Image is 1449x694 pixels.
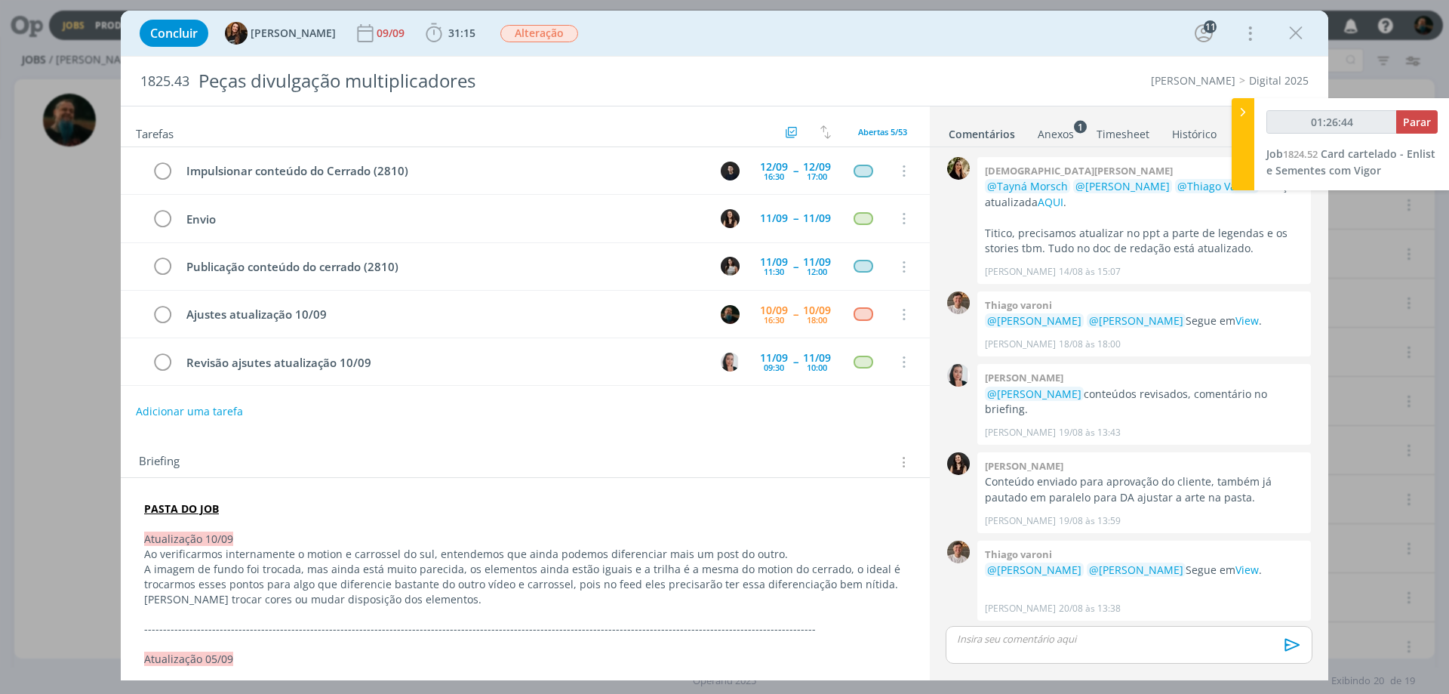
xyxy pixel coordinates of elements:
[764,267,784,276] div: 11:30
[1059,426,1121,440] span: 19/08 às 13:43
[718,350,741,373] button: C
[793,213,798,224] span: --
[144,592,906,607] p: [PERSON_NAME] trocar cores ou mudar disposição dos elementos.
[422,21,479,45] button: 31:15
[987,387,1081,401] span: @[PERSON_NAME]
[1059,338,1121,351] span: 18/08 às 18:00
[803,353,831,363] div: 11/09
[1403,115,1431,129] span: Parar
[985,474,1303,505] p: Conteúdo enviado para aprovação do cliente, também já pautado em paralelo para DA ajustar a arte ...
[985,313,1303,328] p: Segue em .
[1038,127,1074,142] div: Anexos
[144,622,906,637] p: -------------------------------------------------------------------------------------------------...
[1235,563,1259,577] a: View
[1235,313,1259,328] a: View
[180,353,706,372] div: Revisão ajsutes atualização 10/09
[1204,20,1217,33] div: 11
[1177,179,1257,193] span: @Thiago Varoni
[793,309,798,319] span: --
[947,541,970,563] img: T
[947,157,970,180] img: C
[760,305,788,316] div: 10/09
[1283,147,1318,161] span: 1824.52
[803,305,831,316] div: 10/09
[948,120,1016,142] a: Comentários
[803,213,831,224] div: 11/09
[718,255,741,278] button: C
[985,426,1056,440] p: [PERSON_NAME]
[760,257,788,267] div: 11/09
[121,11,1328,680] div: dialog
[985,563,1303,578] p: Segue em .
[135,398,244,425] button: Adicionar uma tarefa
[1396,110,1438,134] button: Parar
[985,179,1303,210] p: redação atualizada .
[718,207,741,230] button: I
[180,210,706,229] div: Envio
[985,164,1173,177] b: [DEMOGRAPHIC_DATA][PERSON_NAME]
[500,24,579,43] button: Alteração
[764,316,784,324] div: 16:30
[136,123,174,141] span: Tarefas
[985,371,1063,384] b: [PERSON_NAME]
[718,303,741,325] button: M
[1096,120,1150,142] a: Timesheet
[1266,147,1435,177] span: Card cartelado - Enlist e Sementes com Vigor
[1192,21,1216,45] button: 11
[985,226,1303,257] p: Titico, precisamos atualizar no ppt a parte de legendas e os stories tbm. Tudo no doc de redação ...
[1059,514,1121,528] span: 19/08 às 13:59
[820,125,831,139] img: arrow-down-up.svg
[139,452,180,472] span: Briefing
[803,257,831,267] div: 11/09
[1171,120,1217,142] a: Histórico
[144,652,233,666] span: Atualização 05/09
[764,363,784,372] div: 09:30
[985,298,1052,312] b: Thiago varoni
[225,22,336,45] button: T[PERSON_NAME]
[858,126,907,137] span: Abertas 5/53
[144,547,906,562] p: Ao verificarmos internamente o motion e carrossel do sul, entendemos que ainda podemos diferencia...
[192,63,816,100] div: Peças divulgação multiplicadores
[251,28,336,39] span: [PERSON_NAME]
[1266,147,1435,177] a: Job1824.52Card cartelado - Enlist e Sementes com Vigor
[793,165,798,176] span: --
[225,22,248,45] img: T
[150,27,198,39] span: Concluir
[180,305,706,324] div: Ajustes atualização 10/09
[144,501,219,516] a: PASTA DO JOB
[760,353,788,363] div: 11/09
[448,26,475,40] span: 31:15
[721,162,740,180] img: C
[1074,120,1087,133] sup: 1
[947,364,970,387] img: C
[793,261,798,272] span: --
[803,162,831,172] div: 12/09
[985,514,1056,528] p: [PERSON_NAME]
[987,179,1068,193] span: @Tayná Morsch
[807,363,827,372] div: 10:00
[721,209,740,228] img: I
[807,267,827,276] div: 12:00
[985,265,1056,279] p: [PERSON_NAME]
[180,258,706,276] div: Publicação conteúdo do cerrado (2810)
[1089,563,1183,577] span: @[PERSON_NAME]
[985,547,1052,561] b: Thiago varoni
[985,338,1056,351] p: [PERSON_NAME]
[947,291,970,314] img: T
[793,356,798,367] span: --
[500,25,578,42] span: Alteração
[721,353,740,372] img: C
[764,172,784,180] div: 16:30
[987,563,1081,577] span: @[PERSON_NAME]
[180,162,706,180] div: Impulsionar conteúdo do Cerrado (2810)
[1038,195,1063,209] a: AQUI
[985,387,1303,418] p: conteúdos revisados, comentário no briefing.
[377,28,408,39] div: 09/09
[1249,73,1309,88] a: Digital 2025
[721,305,740,324] img: M
[947,452,970,475] img: I
[140,20,208,47] button: Concluir
[760,162,788,172] div: 12/09
[985,459,1063,473] b: [PERSON_NAME]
